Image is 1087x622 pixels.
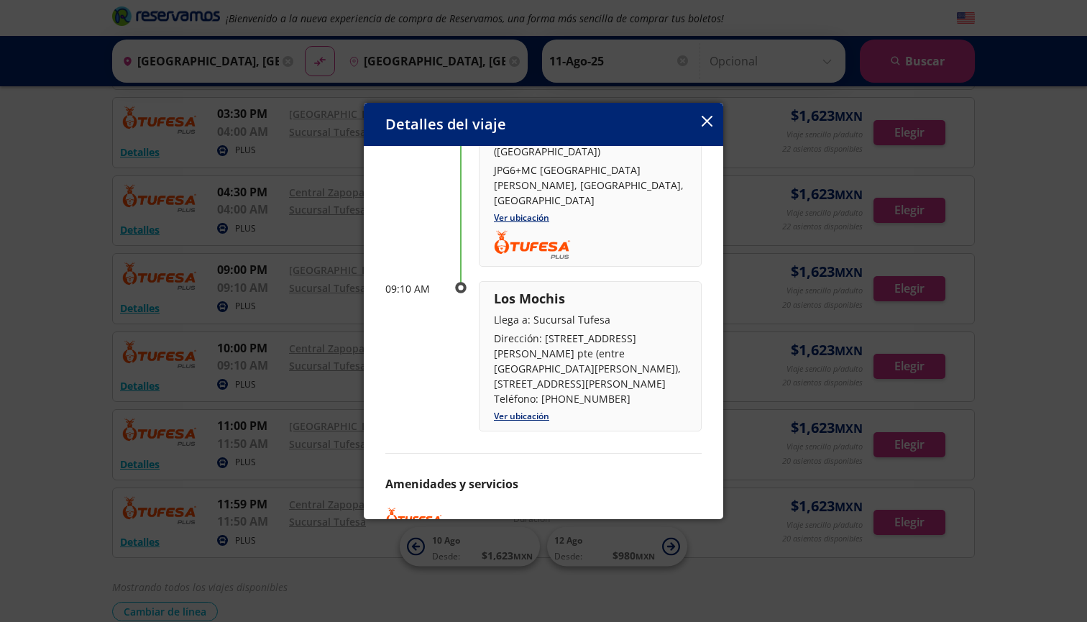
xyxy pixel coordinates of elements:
[494,410,549,422] a: Ver ubicación
[494,163,687,208] p: JPG6+MC [GEOGRAPHIC_DATA][PERSON_NAME], [GEOGRAPHIC_DATA], [GEOGRAPHIC_DATA]
[494,229,571,259] img: TUFESA.png
[494,211,549,224] a: Ver ubicación
[494,331,687,406] p: Dirección: [STREET_ADDRESS][PERSON_NAME] pte (entre [GEOGRAPHIC_DATA][PERSON_NAME]), [STREET_ADDR...
[385,114,506,135] p: Detalles del viaje
[385,281,443,296] p: 09:10 AM
[385,507,443,529] img: TUFESA PLUS
[494,312,687,327] p: Llega a: Sucursal Tufesa
[494,289,687,308] p: Los Mochis
[385,475,702,493] p: Amenidades y servicios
